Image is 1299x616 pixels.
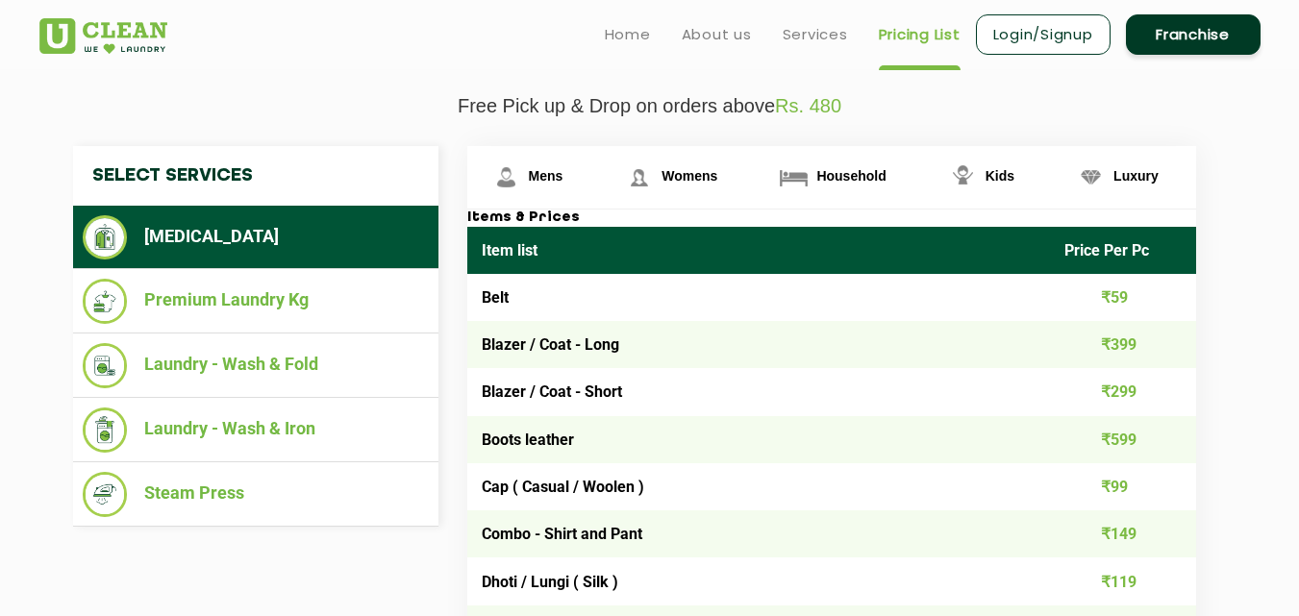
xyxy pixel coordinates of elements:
img: UClean Laundry and Dry Cleaning [39,18,167,54]
img: Dry Cleaning [83,215,128,259]
img: Mens [489,160,523,194]
li: Steam Press [83,472,429,517]
img: Steam Press [83,472,128,517]
img: Kids [946,160,980,194]
td: Blazer / Coat - Short [467,368,1051,415]
span: Luxury [1113,168,1159,184]
td: ₹119 [1050,557,1196,604]
td: Cap ( Casual / Woolen ) [467,463,1051,510]
li: [MEDICAL_DATA] [83,215,429,259]
a: About us [682,23,752,46]
span: Kids [986,168,1014,184]
span: Rs. 480 [775,95,841,116]
td: Blazer / Coat - Long [467,321,1051,368]
span: Womens [662,168,717,184]
th: Price Per Pc [1050,227,1196,274]
td: Combo - Shirt and Pant [467,510,1051,557]
h4: Select Services [73,146,438,206]
li: Premium Laundry Kg [83,279,429,324]
td: Boots leather [467,416,1051,463]
td: ₹599 [1050,416,1196,463]
img: Luxury [1074,160,1108,194]
td: ₹299 [1050,368,1196,415]
img: Laundry - Wash & Iron [83,407,128,453]
span: Mens [529,168,563,184]
a: Franchise [1126,14,1261,55]
li: Laundry - Wash & Fold [83,343,429,388]
a: Services [783,23,848,46]
a: Home [605,23,651,46]
img: Laundry - Wash & Fold [83,343,128,388]
th: Item list [467,227,1051,274]
td: Dhoti / Lungi ( Silk ) [467,557,1051,604]
img: Womens [622,160,656,194]
h3: Items & Prices [467,209,1196,227]
td: ₹59 [1050,274,1196,321]
td: ₹99 [1050,463,1196,510]
td: ₹149 [1050,510,1196,557]
a: Login/Signup [976,14,1111,55]
a: Pricing List [879,23,961,46]
img: Premium Laundry Kg [83,279,128,324]
img: Household [777,160,811,194]
td: Belt [467,274,1051,321]
span: Household [816,168,886,184]
li: Laundry - Wash & Iron [83,407,429,453]
td: ₹399 [1050,321,1196,368]
p: Free Pick up & Drop on orders above [39,95,1261,117]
